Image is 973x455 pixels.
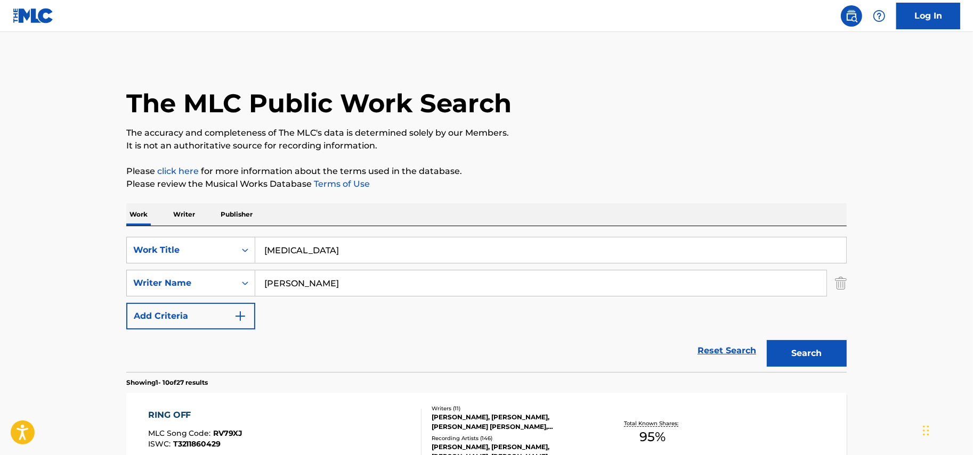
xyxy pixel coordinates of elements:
[148,439,173,449] span: ISWC :
[126,178,847,191] p: Please review the Musical Works Database
[639,427,666,446] span: 95 %
[896,3,960,29] a: Log In
[126,139,847,152] p: It is not an authoritative source for recording information.
[432,434,593,442] div: Recording Artists ( 146 )
[624,419,681,427] p: Total Known Shares:
[312,179,370,189] a: Terms of Use
[835,270,847,296] img: Delete Criterion
[126,303,255,329] button: Add Criteria
[126,165,847,178] p: Please for more information about the terms used in the database.
[133,244,229,257] div: Work Title
[214,428,243,438] span: RV79XJ
[234,310,247,322] img: 9d2ae6d4665cec9f34b9.svg
[126,237,847,372] form: Search Form
[920,404,973,455] iframe: Chat Widget
[148,428,214,438] span: MLC Song Code :
[841,5,862,27] a: Public Search
[126,87,512,119] h1: The MLC Public Work Search
[173,439,221,449] span: T3211860429
[869,5,890,27] div: Help
[148,409,243,421] div: RING OFF
[170,203,198,226] p: Writer
[923,415,929,446] div: Drag
[126,127,847,139] p: The accuracy and completeness of The MLC's data is determined solely by our Members.
[432,412,593,432] div: [PERSON_NAME], [PERSON_NAME], [PERSON_NAME] [PERSON_NAME], [PERSON_NAME] [PERSON_NAME], [PERSON_N...
[873,10,886,22] img: help
[767,340,847,367] button: Search
[692,339,761,362] a: Reset Search
[157,166,199,176] a: click here
[13,8,54,23] img: MLC Logo
[845,10,858,22] img: search
[432,404,593,412] div: Writers ( 11 )
[126,378,208,387] p: Showing 1 - 10 of 27 results
[133,277,229,289] div: Writer Name
[217,203,256,226] p: Publisher
[126,203,151,226] p: Work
